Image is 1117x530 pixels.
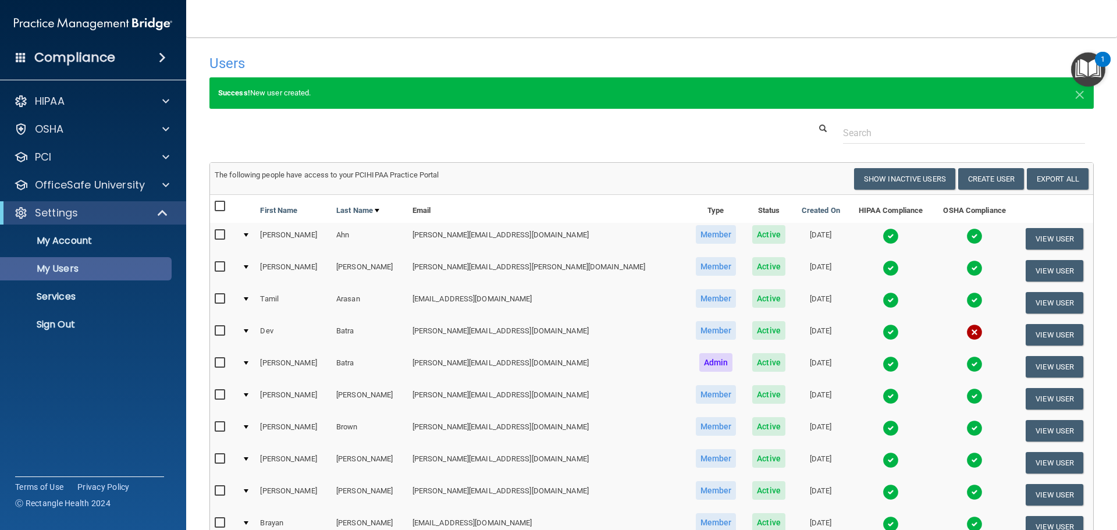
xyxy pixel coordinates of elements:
button: Create User [958,168,1024,190]
th: HIPAA Compliance [848,195,933,223]
td: [PERSON_NAME] [332,255,408,287]
img: tick.e7d51cea.svg [966,356,983,372]
td: Tamil [255,287,332,319]
img: tick.e7d51cea.svg [883,356,899,372]
td: [PERSON_NAME] [255,351,332,383]
button: View User [1026,260,1083,282]
p: HIPAA [35,94,65,108]
td: [PERSON_NAME] [332,479,408,511]
span: Member [696,417,737,436]
button: View User [1026,388,1083,410]
td: [DATE] [793,447,848,479]
td: [PERSON_NAME] [332,447,408,479]
button: Close [1075,86,1085,100]
td: [DATE] [793,255,848,287]
td: [DATE] [793,415,848,447]
td: [PERSON_NAME] [255,255,332,287]
a: OSHA [14,122,169,136]
span: Member [696,481,737,500]
img: tick.e7d51cea.svg [883,260,899,276]
span: The following people have access to your PCIHIPAA Practice Portal [215,170,439,179]
button: View User [1026,292,1083,314]
td: Arasan [332,287,408,319]
td: [PERSON_NAME][EMAIL_ADDRESS][DOMAIN_NAME] [408,383,687,415]
th: Email [408,195,687,223]
button: View User [1026,356,1083,378]
span: Active [752,385,785,404]
button: View User [1026,420,1083,442]
span: Member [696,449,737,468]
p: OSHA [35,122,64,136]
td: [PERSON_NAME] [255,479,332,511]
td: Brown [332,415,408,447]
img: tick.e7d51cea.svg [966,452,983,468]
span: Active [752,353,785,372]
span: × [1075,81,1085,105]
img: tick.e7d51cea.svg [883,420,899,436]
img: cross.ca9f0e7f.svg [966,324,983,340]
td: [DATE] [793,383,848,415]
td: [PERSON_NAME] [255,415,332,447]
button: View User [1026,228,1083,250]
a: Last Name [336,204,379,218]
span: Admin [699,353,733,372]
span: Active [752,225,785,244]
span: Member [696,289,737,308]
td: [DATE] [793,223,848,255]
td: Dev [255,319,332,351]
th: Type [687,195,745,223]
a: First Name [260,204,297,218]
button: Show Inactive Users [854,168,955,190]
span: Active [752,481,785,500]
button: View User [1026,452,1083,474]
a: OfficeSafe University [14,178,169,192]
button: View User [1026,324,1083,346]
td: [PERSON_NAME][EMAIL_ADDRESS][PERSON_NAME][DOMAIN_NAME] [408,255,687,287]
img: tick.e7d51cea.svg [883,228,899,244]
td: [DATE] [793,287,848,319]
img: tick.e7d51cea.svg [966,260,983,276]
span: Member [696,257,737,276]
img: tick.e7d51cea.svg [966,420,983,436]
span: Member [696,225,737,244]
a: PCI [14,150,169,164]
span: Active [752,257,785,276]
span: Active [752,417,785,436]
td: [PERSON_NAME][EMAIL_ADDRESS][DOMAIN_NAME] [408,223,687,255]
p: OfficeSafe University [35,178,145,192]
td: Ahn [332,223,408,255]
div: New user created. [209,77,1094,109]
img: tick.e7d51cea.svg [966,292,983,308]
button: Open Resource Center, 1 new notification [1071,52,1105,87]
td: [PERSON_NAME] [255,383,332,415]
td: Batra [332,319,408,351]
span: Active [752,449,785,468]
p: Settings [35,206,78,220]
h4: Users [209,56,718,71]
span: Member [696,385,737,404]
p: My Account [8,235,166,247]
img: PMB logo [14,12,172,35]
button: View User [1026,484,1083,506]
img: tick.e7d51cea.svg [883,452,899,468]
th: OSHA Compliance [933,195,1016,223]
img: tick.e7d51cea.svg [883,292,899,308]
span: Member [696,321,737,340]
span: Active [752,321,785,340]
td: [PERSON_NAME] [255,223,332,255]
img: tick.e7d51cea.svg [966,484,983,500]
a: Settings [14,206,169,220]
img: tick.e7d51cea.svg [883,484,899,500]
a: HIPAA [14,94,169,108]
td: [PERSON_NAME][EMAIL_ADDRESS][DOMAIN_NAME] [408,447,687,479]
th: Status [745,195,794,223]
img: tick.e7d51cea.svg [883,324,899,340]
a: Privacy Policy [77,481,130,493]
td: [PERSON_NAME][EMAIL_ADDRESS][DOMAIN_NAME] [408,319,687,351]
a: Export All [1027,168,1088,190]
input: Search [843,122,1085,144]
a: Created On [802,204,840,218]
p: PCI [35,150,51,164]
strong: Success! [218,88,250,97]
div: 1 [1101,59,1105,74]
